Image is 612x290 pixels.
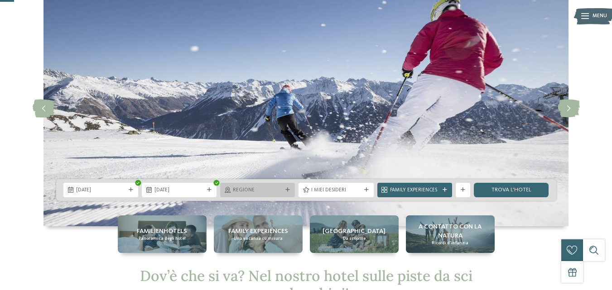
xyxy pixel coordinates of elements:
span: Ricordi d’infanzia [432,240,468,246]
span: [DATE] [76,187,125,194]
span: [DATE] [154,187,204,194]
a: Hotel sulle piste da sci per bambini: divertimento senza confini [GEOGRAPHIC_DATA] Da scoprire [310,215,399,253]
span: Regione [233,187,282,194]
span: I miei desideri [311,187,361,194]
a: Hotel sulle piste da sci per bambini: divertimento senza confini A contatto con la natura Ricordi... [406,215,495,253]
span: Family experiences [228,227,288,236]
span: Una vacanza su misura [234,236,283,242]
a: Hotel sulle piste da sci per bambini: divertimento senza confini Familienhotels Panoramica degli ... [118,215,207,253]
span: Da scoprire [343,236,366,242]
span: Panoramica degli hotel [139,236,186,242]
span: [GEOGRAPHIC_DATA] [323,227,386,236]
a: trova l’hotel [474,183,549,197]
span: Family Experiences [390,187,439,194]
a: Hotel sulle piste da sci per bambini: divertimento senza confini Family experiences Una vacanza s... [214,215,303,253]
span: Familienhotels [137,227,187,236]
span: A contatto con la natura [410,222,491,240]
